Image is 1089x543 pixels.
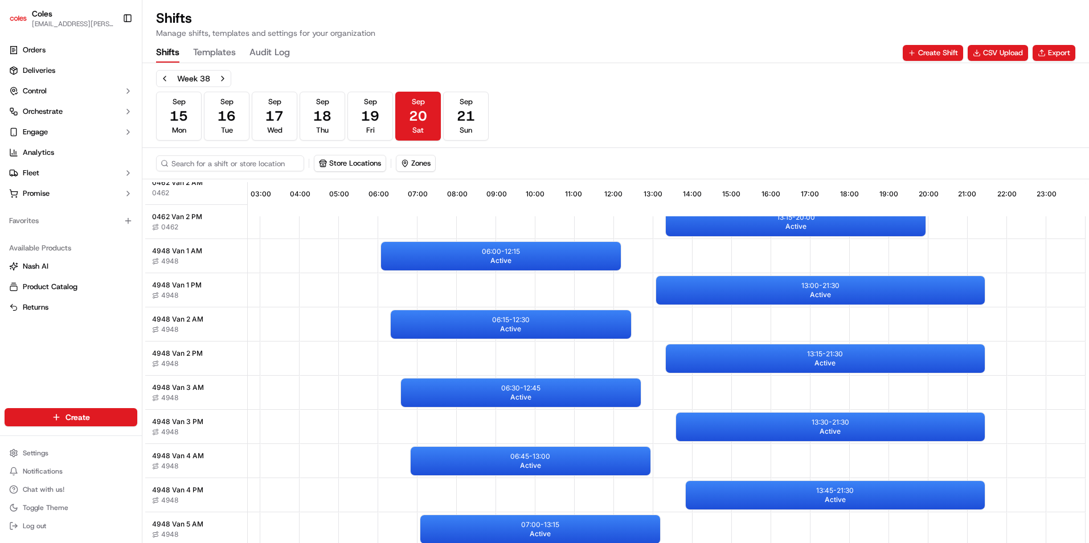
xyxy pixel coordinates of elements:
button: Control [5,82,137,100]
button: Zones [396,155,436,172]
span: Toggle Theme [23,503,68,512]
span: Sep [364,97,377,107]
span: 03:00 [251,190,271,199]
button: 4948 [152,257,178,266]
span: 15 [170,107,188,125]
span: [EMAIL_ADDRESS][PERSON_NAME][PERSON_NAME][DOMAIN_NAME] [32,19,113,28]
div: Favorites [5,212,137,230]
span: 19:00 [879,190,898,199]
p: 13:45 - 21:30 [816,486,854,495]
span: 09:00 [486,190,507,199]
button: Create Shift [903,45,963,61]
button: 0462 [152,223,178,232]
span: 16:00 [762,190,780,199]
span: Nash AI [23,261,48,271]
div: Week 38 [177,73,210,84]
a: Deliveries [5,61,137,80]
span: Deliveries [23,65,55,76]
a: Product Catalog [9,282,133,292]
span: 18:00 [840,190,859,199]
p: 13:00 - 21:30 [801,281,840,290]
button: Export [1033,45,1075,61]
span: 4948 Van 1 PM [152,281,202,290]
img: Nash [11,11,34,34]
button: Returns [5,298,137,316]
a: Returns [9,302,133,312]
a: Nash AI [9,261,133,271]
span: 12:00 [604,190,623,199]
button: Log out [5,518,137,534]
span: 14:00 [683,190,702,199]
span: 05:00 [329,190,349,199]
span: 4948 [161,291,178,300]
button: Store Locations [314,155,386,172]
button: Promise [5,184,137,203]
p: Welcome 👋 [11,46,207,64]
span: 08:00 [447,190,468,199]
span: 20 [409,107,427,125]
span: Active [530,529,551,538]
span: 4948 Van 3 PM [152,417,203,426]
h1: Shifts [156,9,375,27]
span: 0462 Van 2 AM [152,178,203,187]
button: Engage [5,123,137,141]
span: 18 [313,107,331,125]
button: Nash AI [5,257,137,275]
button: Settings [5,445,137,461]
span: Sep [316,97,329,107]
span: Product Catalog [23,282,77,292]
span: 4948 [161,359,178,368]
button: Notifications [5,463,137,479]
span: Analytics [23,147,54,158]
span: 4948 [161,257,178,266]
p: 06:00 - 12:15 [482,247,520,256]
div: 💻 [96,166,105,175]
span: 11:00 [565,190,582,199]
span: Active [520,461,541,470]
span: Chat with us! [23,485,64,494]
span: 23:00 [1037,190,1057,199]
button: Sep17Wed [252,92,297,141]
span: 4948 [161,393,178,402]
span: Active [500,324,521,334]
p: 13:15 - 21:30 [807,349,843,359]
button: Fleet [5,164,137,182]
span: 15:00 [722,190,740,199]
button: Sep15Mon [156,92,202,141]
span: Active [810,290,831,299]
span: Settings [23,449,48,458]
span: 0462 [161,223,178,232]
span: Sat [412,125,424,135]
span: Active [825,495,846,504]
span: Tue [221,125,233,135]
span: 07:00 [408,190,428,199]
button: Audit Log [249,43,290,63]
span: Knowledge Base [23,165,87,176]
button: ColesColes[EMAIL_ADDRESS][PERSON_NAME][PERSON_NAME][DOMAIN_NAME] [5,5,118,32]
span: Notifications [23,467,63,476]
span: 4948 [161,325,178,334]
span: Sun [460,125,472,135]
button: Store Locations [314,155,386,171]
span: 17 [265,107,284,125]
span: Active [490,256,511,265]
span: Active [785,222,806,231]
button: 4948 [152,291,178,300]
span: 4948 Van 1 AM [152,246,202,256]
button: Zones [396,155,435,171]
span: 4948 Van 3 AM [152,383,204,392]
span: Active [814,359,836,368]
span: 17:00 [801,190,819,199]
button: Sep19Fri [347,92,393,141]
span: Sep [460,97,473,107]
span: 0462 [152,188,169,198]
button: CSV Upload [968,45,1028,61]
span: 19 [361,107,379,125]
span: 04:00 [290,190,310,199]
span: 16 [218,107,236,125]
span: 4948 [161,427,178,437]
span: Log out [23,521,46,530]
p: 13:30 - 21:30 [812,418,849,427]
button: Shifts [156,43,179,63]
